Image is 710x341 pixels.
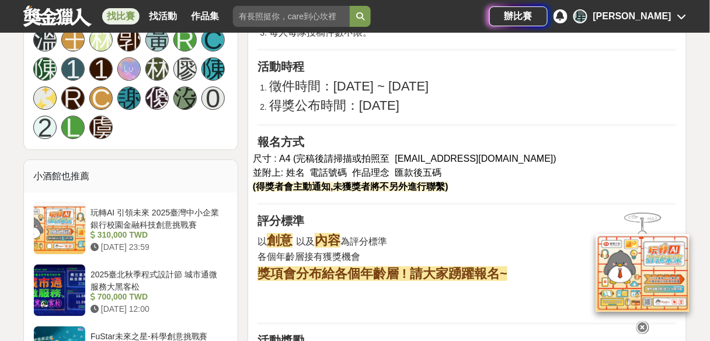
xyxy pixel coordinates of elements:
[61,28,85,51] a: 王
[117,28,141,51] a: 郭
[253,154,297,163] span: 尺寸 : A4 (
[186,8,224,25] a: 作品集
[118,58,140,80] img: Avatar
[33,202,228,255] a: 玩轉AI 引領未來 2025臺灣中小企業銀行校園金融科技創意挑戰賽 310,000 TWD [DATE] 23:59
[89,28,113,51] a: 林
[91,303,224,315] div: [DATE] 12:00
[33,28,57,51] a: 溫
[297,154,554,163] a: 完稿後請掃描或拍照至 [EMAIL_ADDRESS][DOMAIN_NAME]
[173,28,197,51] a: R
[173,86,197,110] a: 沒
[117,57,141,81] a: Avatar
[315,233,340,248] strong: 內容
[91,207,224,229] div: 玩轉AI 引領未來 2025臺灣中小企業銀行校園金融科技創意挑戰賽
[117,86,141,110] a: 謝
[593,9,671,23] div: [PERSON_NAME]
[145,28,169,51] a: 黃
[573,9,587,23] div: 星
[91,241,224,253] div: [DATE] 23:59
[33,57,57,81] a: 陳
[257,135,304,148] strong: 報名方式
[89,86,113,110] a: C
[144,8,182,25] a: 找活動
[102,8,140,25] a: 找比賽
[91,229,224,241] div: 310,000 TWD
[33,86,57,110] a: ✨
[173,57,197,81] a: 廖
[201,57,225,81] a: 陳
[233,6,350,27] input: 有長照挺你，care到心坎裡！青春出手，拍出照顧 影音徵件活動
[145,57,169,81] a: 林
[201,28,225,51] a: C
[24,160,238,193] div: 小酒館也推薦
[489,6,548,26] a: 辦比賽
[33,264,228,316] a: 2025臺北秋季程式設計節 城市通微服務大黑客松 700,000 TWD [DATE] 12:00
[596,234,690,312] img: d2146d9a-e6f6-4337-9592-8cefde37ba6b.png
[91,269,224,291] div: 2025臺北秋季程式設計節 城市通微服務大黑客松
[257,266,507,281] strong: 獎項會分布給各個年齡層 ! 請大家踴躍報名~
[257,214,304,227] strong: 評分標準
[269,98,399,113] span: 得獎公布時間：[DATE]
[91,291,224,303] div: 700,000 TWD
[33,116,57,139] a: 2
[269,79,429,93] span: 徵件時間：[DATE] ~ [DATE]
[61,86,85,110] a: R
[269,27,372,37] span: 每人每隊投稿件數不限。
[253,182,448,192] strong: (得獎者會主動通知,未獲獎者將不另外進行聯繫)
[296,236,315,246] span: 以及
[257,236,267,246] span: 以
[145,86,169,110] a: 傻
[554,154,556,163] span: )
[267,233,293,248] strong: 創意
[340,236,387,246] span: 為評分標準
[253,168,442,178] span: 並附上: 姓名 電話號碼 作品理念 匯款後五碼
[89,57,113,81] a: 1
[257,60,304,73] strong: 活動時程
[61,116,85,139] a: L
[257,252,360,262] span: 各個年齡層接有獲獎機會
[61,57,85,81] a: 1
[201,86,225,110] a: 0
[89,116,113,139] a: 虞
